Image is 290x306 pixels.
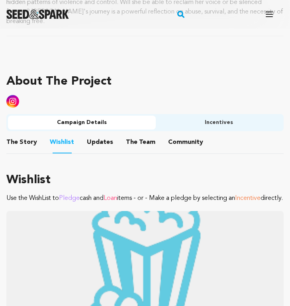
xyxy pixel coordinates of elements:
[8,116,156,130] button: Campaign Details
[168,138,203,147] span: Community
[6,138,18,147] span: The
[87,138,113,147] span: Updates
[6,95,19,108] img: Seed&Spark Instagram Icon
[59,195,80,201] span: Pledge
[126,138,137,147] span: The
[50,138,74,147] span: Wishlist
[6,10,69,19] a: Seed&Spark Homepage
[235,195,261,201] span: Incentive
[6,173,284,187] h1: Wishlist
[126,138,155,147] span: Team
[6,194,284,203] p: Use the WishList to cash and items - or - Make a pledge by selecting an directly.
[156,116,282,130] button: Incentives
[6,138,37,147] span: Story
[6,74,284,89] h1: About The Project
[104,195,117,201] span: Loan
[6,10,69,19] img: Seed&Spark Logo Dark Mode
